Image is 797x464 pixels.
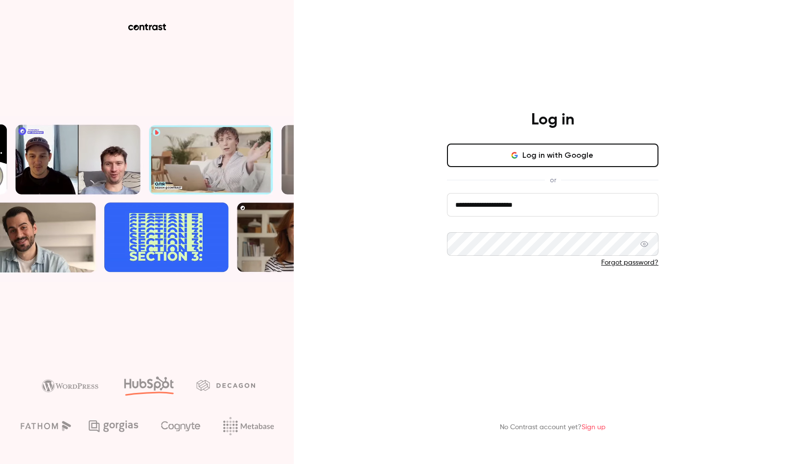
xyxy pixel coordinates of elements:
p: No Contrast account yet? [500,422,606,433]
h4: Log in [531,110,574,130]
button: Log in with Google [447,144,658,167]
a: Forgot password? [601,259,658,266]
button: Log in [447,283,658,307]
img: decagon [196,380,255,391]
a: Sign up [582,424,606,431]
span: or [545,175,561,185]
